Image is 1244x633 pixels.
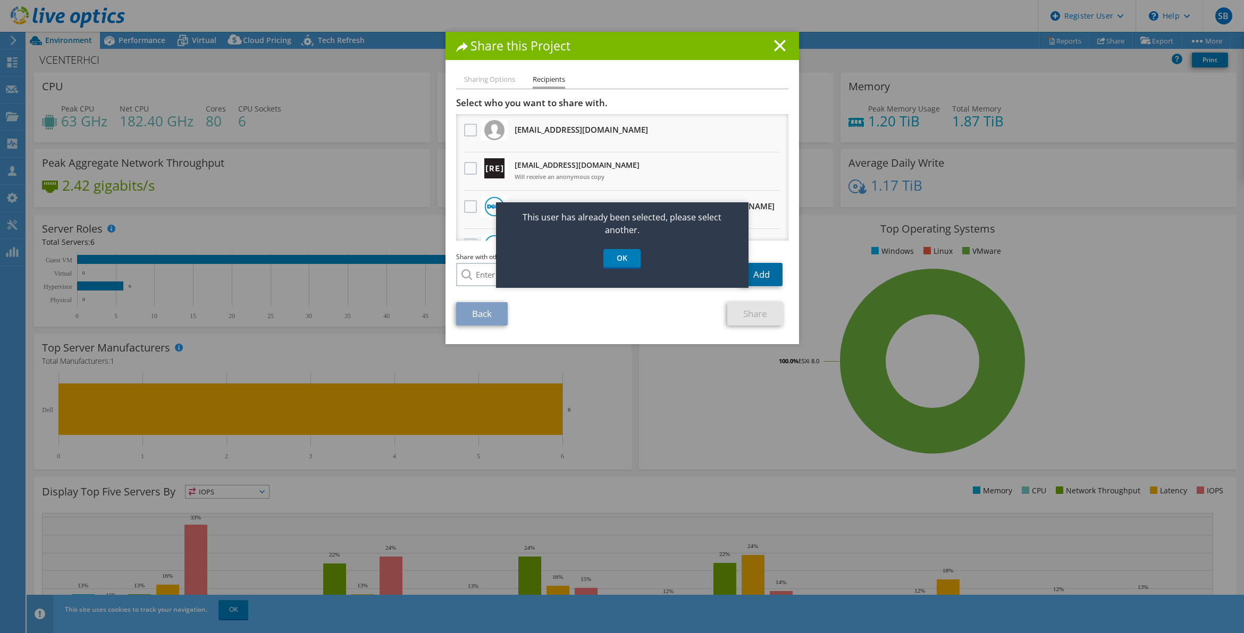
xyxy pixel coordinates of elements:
img: Logo [484,120,505,140]
li: Recipients [533,73,565,89]
span: Will receive an anonymous copy [515,171,640,183]
h1: Share this Project [456,40,788,52]
a: OK [603,249,641,269]
input: Enter email address [456,263,733,286]
h3: [EMAIL_ADDRESS][DOMAIN_NAME] [515,157,640,185]
img: Dell [484,196,505,217]
a: Share [727,302,783,326]
a: Back [456,302,508,326]
p: This user has already been selected, please select another. [496,211,749,236]
h3: [PERSON_NAME][EMAIL_ADDRESS][PERSON_NAME][DOMAIN_NAME] [515,198,775,215]
a: Add [741,263,783,286]
h3: Select who you want to share with. [456,97,788,109]
li: Sharing Options [464,73,515,87]
img: Dell [484,235,505,255]
span: Share with other Live Optics users [456,252,557,261]
img: Logo [484,158,505,178]
h3: [EMAIL_ADDRESS][DOMAIN_NAME] [515,121,648,138]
